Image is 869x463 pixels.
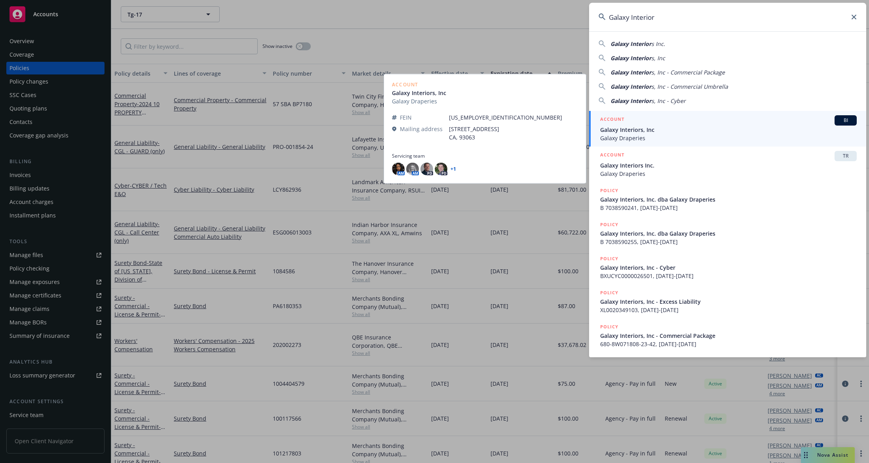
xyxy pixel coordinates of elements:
span: Galaxy Interiors Inc. [600,161,857,170]
span: BXUCYC0000026501, [DATE]-[DATE] [600,272,857,280]
span: TR [838,152,854,160]
a: ACCOUNTTRGalaxy Interiors Inc.Galaxy Draperies [589,147,866,182]
span: BI [838,117,854,124]
span: Galaxy Interiors, Inc - Cyber [600,263,857,272]
span: Galaxy Interiors, Inc. dba Galaxy Draperies [600,195,857,204]
span: Galaxy Interiors, Inc [600,126,857,134]
span: Galaxy Interior [610,69,651,76]
a: POLICYGalaxy Interiors, Inc - Commercial Package680-8W071808-23-42, [DATE]-[DATE] [589,318,866,352]
span: Galaxy Draperies [600,134,857,142]
span: s, Inc - Commercial Package [651,69,725,76]
span: B 7038590241, [DATE]-[DATE] [600,204,857,212]
span: B 7038590255, [DATE]-[DATE] [600,238,857,246]
span: s, Inc - Commercial Umbrella [651,83,728,90]
span: Galaxy Interiors, Inc - Commercial Package [600,332,857,340]
a: POLICYGalaxy Interiors, Inc - Excess LiabilityXL0020349103, [DATE]-[DATE] [589,284,866,318]
a: ACCOUNTBIGalaxy Interiors, IncGalaxy Draperies [589,111,866,147]
span: Galaxy Interior [610,83,651,90]
h5: POLICY [600,323,618,331]
h5: POLICY [600,187,618,194]
span: Galaxy Interior [610,97,651,105]
h5: POLICY [600,221,618,229]
span: s, Inc - Cyber [651,97,686,105]
span: s, Inc [651,54,665,62]
span: s Inc. [651,40,665,48]
input: Search... [589,3,866,31]
span: Galaxy Interior [610,54,651,62]
a: POLICYGalaxy Interiors, Inc. dba Galaxy DraperiesB 7038590241, [DATE]-[DATE] [589,182,866,216]
a: POLICYGalaxy Interiors, Inc - CyberBXUCYC0000026501, [DATE]-[DATE] [589,250,866,284]
span: Galaxy Interior [610,40,651,48]
span: Galaxy Interiors, Inc. dba Galaxy Draperies [600,229,857,238]
h5: ACCOUNT [600,115,624,125]
h5: ACCOUNT [600,151,624,160]
span: Galaxy Interiors, Inc - Excess Liability [600,297,857,306]
h5: POLICY [600,289,618,297]
span: XL0020349103, [DATE]-[DATE] [600,306,857,314]
span: 680-8W071808-23-42, [DATE]-[DATE] [600,340,857,348]
a: POLICYGalaxy Interiors, Inc. dba Galaxy DraperiesB 7038590255, [DATE]-[DATE] [589,216,866,250]
h5: POLICY [600,255,618,263]
span: Galaxy Draperies [600,170,857,178]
